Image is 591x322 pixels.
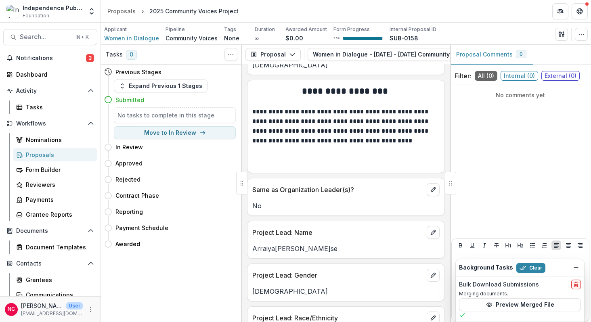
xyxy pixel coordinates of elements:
p: Merging documents. [459,290,581,297]
h2: Bulk Download Submissions [459,281,539,288]
h2: Background Tasks [459,264,513,271]
button: delete [571,280,581,289]
button: Preview Merged File [459,298,581,311]
button: Clear [516,263,545,273]
button: Dismiss [571,263,581,272]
